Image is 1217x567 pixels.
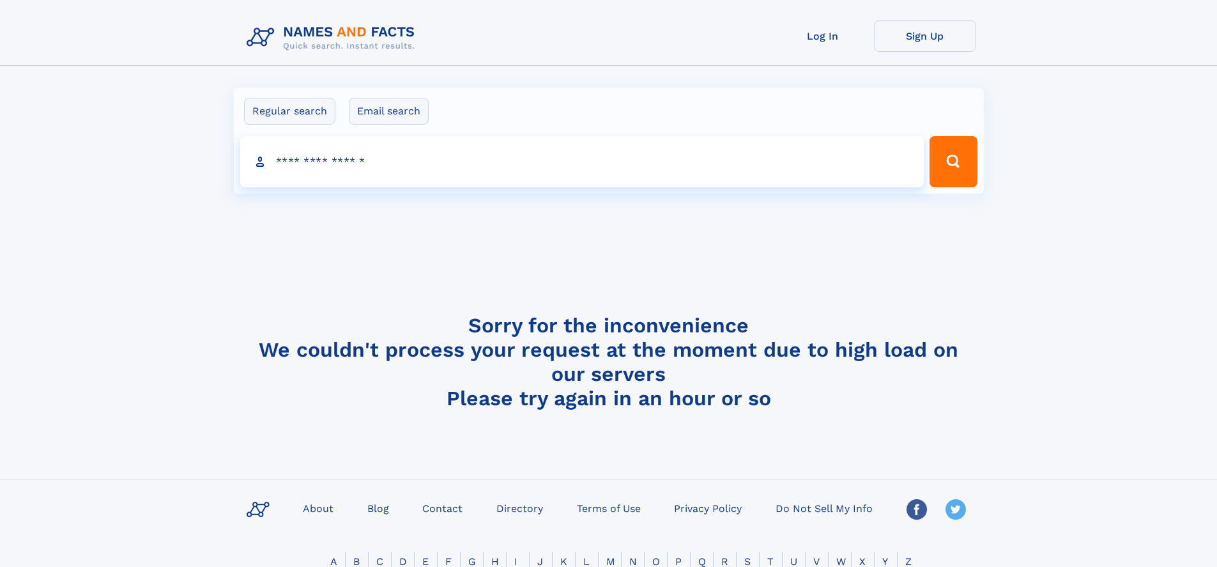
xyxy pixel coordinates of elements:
img: Twitter [945,499,966,520]
a: Terms of Use [572,499,646,517]
button: Search Button [930,136,977,187]
label: Email search [349,98,429,125]
a: Directory [491,499,548,517]
a: Do Not Sell My Info [770,499,878,517]
img: Facebook [907,499,927,520]
label: Regular search [244,98,335,125]
a: About [298,499,339,517]
a: Blog [362,499,394,517]
img: Logo Names and Facts [241,20,425,55]
a: Privacy Policy [669,499,747,517]
input: search input [240,136,924,187]
a: Log In [772,20,874,52]
a: Contact [417,499,468,517]
a: Sign Up [874,20,976,52]
h4: Sorry for the inconvenience We couldn't process your request at the moment due to high load on ou... [241,313,976,410]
